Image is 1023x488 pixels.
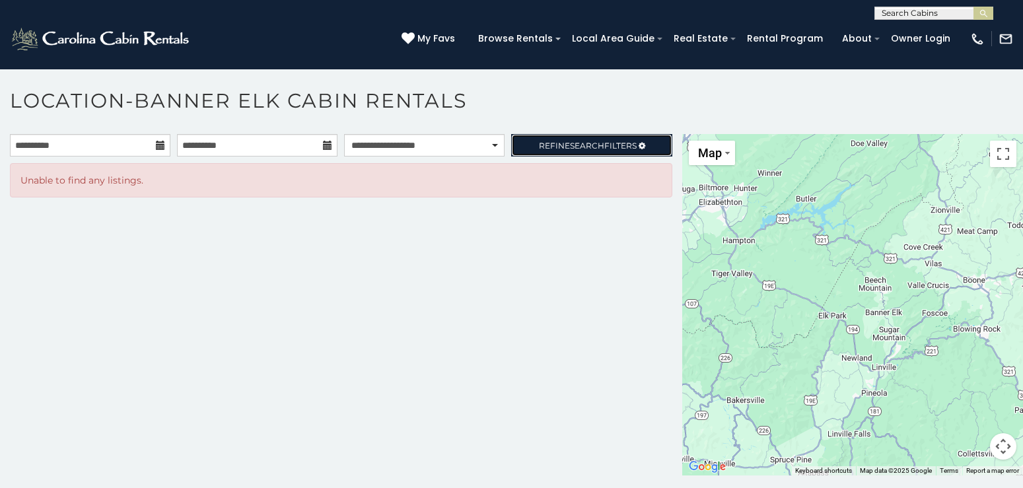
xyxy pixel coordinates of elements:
a: Open this area in Google Maps (opens a new window) [686,458,729,475]
button: Keyboard shortcuts [795,466,852,475]
img: phone-regular-white.png [970,32,985,46]
a: Report a map error [966,467,1019,474]
a: About [835,28,878,49]
p: Unable to find any listings. [20,174,662,187]
button: Map camera controls [990,433,1016,460]
span: Refine Filters [539,141,637,151]
span: Map data ©2025 Google [860,467,932,474]
img: White-1-2.png [10,26,193,52]
img: mail-regular-white.png [999,32,1013,46]
a: Local Area Guide [565,28,661,49]
a: Terms (opens in new tab) [940,467,958,474]
a: Owner Login [884,28,957,49]
button: Change map style [689,141,735,165]
a: My Favs [402,32,458,46]
a: Real Estate [667,28,734,49]
span: My Favs [417,32,455,46]
a: Rental Program [740,28,829,49]
button: Toggle fullscreen view [990,141,1016,167]
span: Search [570,141,604,151]
a: Browse Rentals [472,28,559,49]
span: Map [698,146,722,160]
img: Google [686,458,729,475]
a: RefineSearchFilters [511,134,672,157]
